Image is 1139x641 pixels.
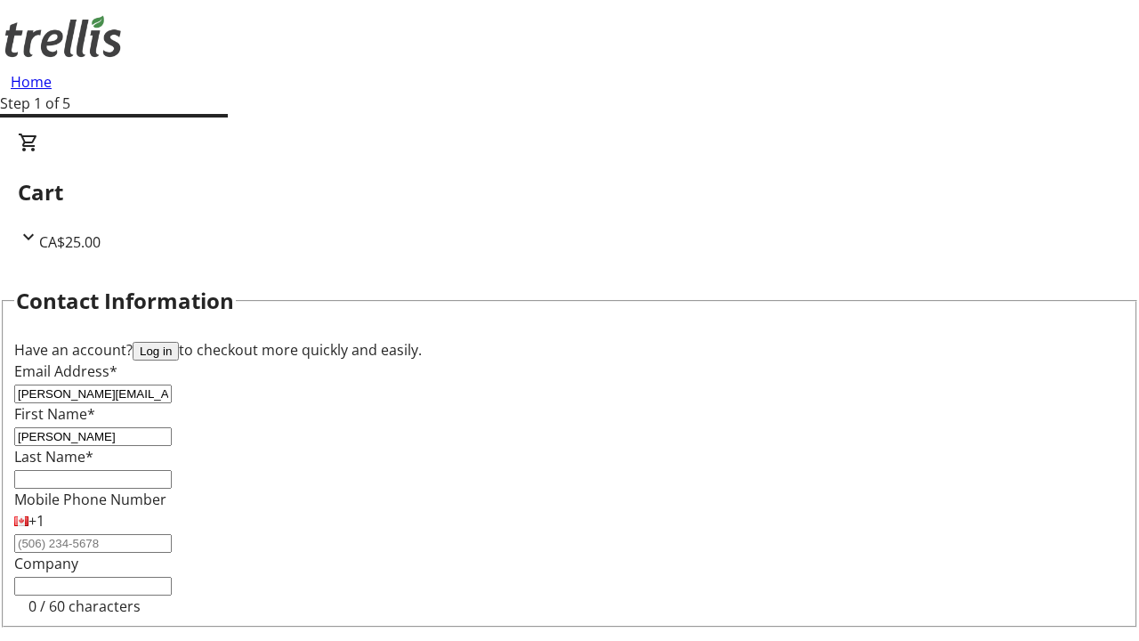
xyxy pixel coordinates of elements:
label: Last Name* [14,447,93,467]
label: Company [14,554,78,573]
span: CA$25.00 [39,232,101,252]
tr-character-limit: 0 / 60 characters [28,596,141,616]
button: Log in [133,342,179,361]
label: First Name* [14,404,95,424]
div: Have an account? to checkout more quickly and easily. [14,339,1125,361]
label: Email Address* [14,361,117,381]
input: (506) 234-5678 [14,534,172,553]
div: CartCA$25.00 [18,132,1121,253]
label: Mobile Phone Number [14,490,166,509]
h2: Contact Information [16,285,234,317]
h2: Cart [18,176,1121,208]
